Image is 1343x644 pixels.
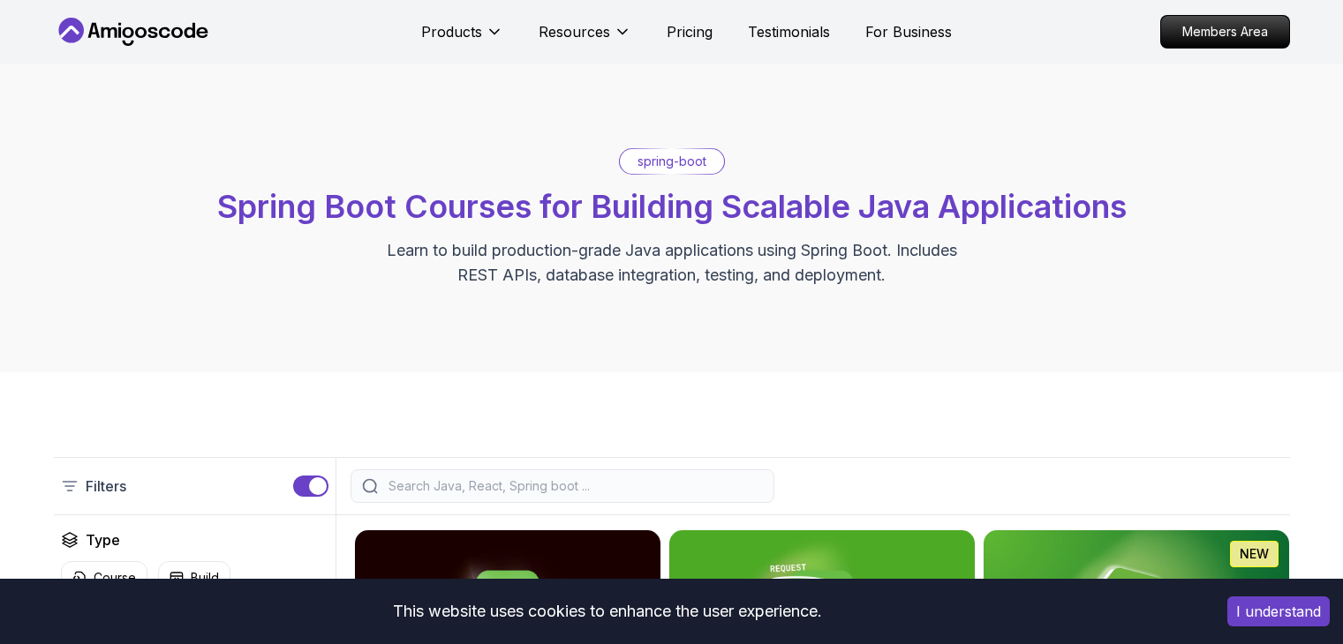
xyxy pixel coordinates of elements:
button: Build [158,561,230,595]
a: For Business [865,21,952,42]
p: spring-boot [638,153,706,170]
div: This website uses cookies to enhance the user experience. [13,592,1201,631]
p: Build [191,569,219,587]
p: Learn to build production-grade Java applications using Spring Boot. Includes REST APIs, database... [375,238,969,288]
button: Products [421,21,503,56]
button: Course [61,561,147,595]
p: Resources [539,21,610,42]
input: Search Java, React, Spring boot ... [385,477,763,495]
p: Products [421,21,482,42]
p: Members Area [1161,16,1289,48]
a: Testimonials [748,21,830,42]
p: NEW [1240,545,1269,563]
span: Spring Boot Courses for Building Scalable Java Applications [217,187,1127,226]
button: Accept cookies [1227,596,1330,626]
a: Members Area [1160,15,1290,49]
p: Course [94,569,136,587]
button: Resources [539,21,631,56]
h2: Type [86,529,120,550]
p: Filters [86,476,126,497]
a: Pricing [667,21,713,42]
